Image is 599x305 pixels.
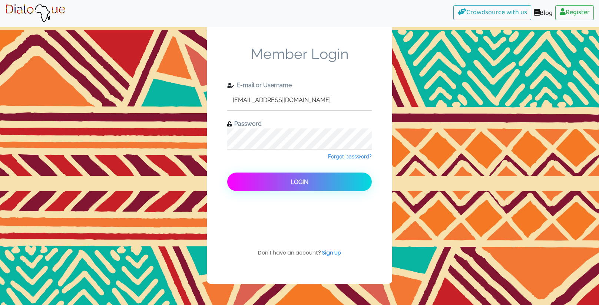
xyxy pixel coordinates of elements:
[328,154,372,160] span: Forgot password?
[232,120,262,127] span: Password
[5,4,66,23] img: Brand
[258,249,341,264] span: Don't have an account?
[555,5,594,20] a: Register
[227,173,372,191] button: Login
[227,90,372,110] input: Enter e-mail or username
[453,5,531,20] a: Crowdsource with us
[322,249,341,256] a: Sign Up
[227,45,372,81] span: Member Login
[531,5,555,22] a: Blog
[234,82,292,89] span: E-mail or Username
[328,153,372,160] a: Forgot password?
[291,178,308,186] span: Login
